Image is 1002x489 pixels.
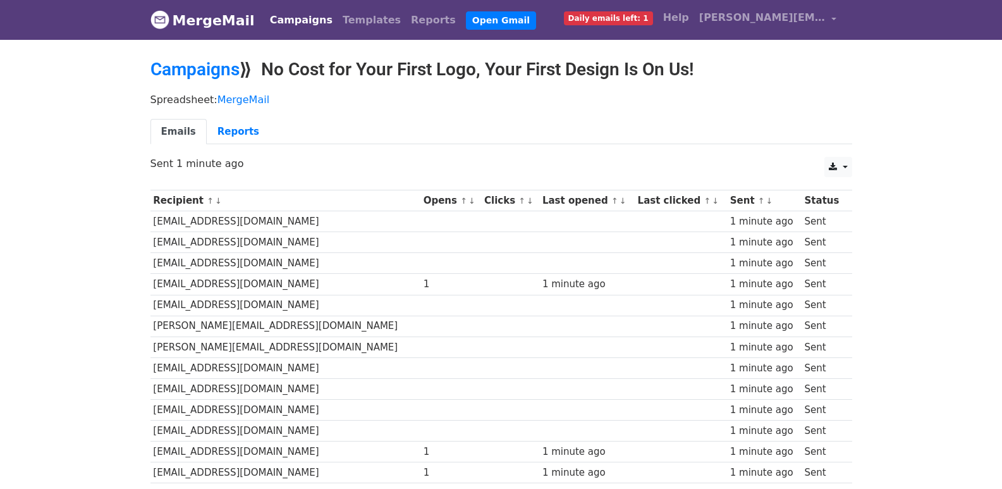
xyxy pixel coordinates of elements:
[727,190,802,211] th: Sent
[730,382,798,397] div: 1 minute ago
[150,400,420,421] td: [EMAIL_ADDRESS][DOMAIN_NAME]
[730,277,798,292] div: 1 minute ago
[150,357,420,378] td: [EMAIL_ADDRESS][DOMAIN_NAME]
[802,316,845,337] td: Sent
[802,421,845,442] td: Sent
[217,94,269,106] a: MergeMail
[802,357,845,378] td: Sent
[758,196,765,206] a: ↑
[150,7,255,34] a: MergeMail
[730,340,798,355] div: 1 minute ago
[694,5,842,35] a: [PERSON_NAME][EMAIL_ADDRESS][DOMAIN_NAME]
[460,196,467,206] a: ↑
[712,196,719,206] a: ↓
[150,421,420,442] td: [EMAIL_ADDRESS][DOMAIN_NAME]
[802,274,845,295] td: Sent
[802,400,845,421] td: Sent
[730,235,798,250] div: 1 minute ago
[730,466,798,480] div: 1 minute ago
[406,8,461,33] a: Reports
[527,196,534,206] a: ↓
[730,403,798,418] div: 1 minute ago
[539,190,635,211] th: Last opened
[704,196,711,206] a: ↑
[802,442,845,462] td: Sent
[150,10,169,29] img: MergeMail logo
[564,11,653,25] span: Daily emails left: 1
[802,462,845,483] td: Sent
[635,190,727,211] th: Last clicked
[802,211,845,232] td: Sent
[150,274,420,295] td: [EMAIL_ADDRESS][DOMAIN_NAME]
[150,253,420,274] td: [EMAIL_ADDRESS][DOMAIN_NAME]
[802,253,845,274] td: Sent
[939,428,1002,489] iframe: Chat Widget
[150,337,420,357] td: [PERSON_NAME][EMAIL_ADDRESS][DOMAIN_NAME]
[481,190,539,211] th: Clicks
[620,196,626,206] a: ↓
[207,196,214,206] a: ↑
[802,378,845,399] td: Sent
[658,5,694,30] a: Help
[150,316,420,337] td: [PERSON_NAME][EMAIL_ADDRESS][DOMAIN_NAME]
[424,445,479,459] div: 1
[466,11,536,30] a: Open Gmail
[150,93,852,106] p: Spreadsheet:
[802,232,845,253] td: Sent
[150,157,852,170] p: Sent 1 minute ago
[150,59,240,80] a: Campaigns
[150,190,420,211] th: Recipient
[468,196,475,206] a: ↓
[420,190,481,211] th: Opens
[265,8,338,33] a: Campaigns
[150,232,420,253] td: [EMAIL_ADDRESS][DOMAIN_NAME]
[611,196,618,206] a: ↑
[150,119,207,145] a: Emails
[730,361,798,376] div: 1 minute ago
[150,295,420,316] td: [EMAIL_ADDRESS][DOMAIN_NAME]
[730,445,798,459] div: 1 minute ago
[424,277,479,292] div: 1
[150,211,420,232] td: [EMAIL_ADDRESS][DOMAIN_NAME]
[730,319,798,333] div: 1 minute ago
[215,196,222,206] a: ↓
[150,462,420,483] td: [EMAIL_ADDRESS][DOMAIN_NAME]
[542,445,632,459] div: 1 minute ago
[699,10,826,25] span: [PERSON_NAME][EMAIL_ADDRESS][DOMAIN_NAME]
[766,196,773,206] a: ↓
[730,298,798,313] div: 1 minute ago
[424,466,479,480] div: 1
[802,190,845,211] th: Status
[730,214,798,229] div: 1 minute ago
[150,378,420,399] td: [EMAIL_ADDRESS][DOMAIN_NAME]
[150,442,420,462] td: [EMAIL_ADDRESS][DOMAIN_NAME]
[802,337,845,357] td: Sent
[730,256,798,271] div: 1 minute ago
[518,196,525,206] a: ↑
[542,466,632,480] div: 1 minute ago
[542,277,632,292] div: 1 minute ago
[559,5,658,30] a: Daily emails left: 1
[150,59,852,80] h2: ⟫ No Cost for Your First Logo, Your First Design Is On Us!
[338,8,406,33] a: Templates
[207,119,270,145] a: Reports
[730,424,798,438] div: 1 minute ago
[802,295,845,316] td: Sent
